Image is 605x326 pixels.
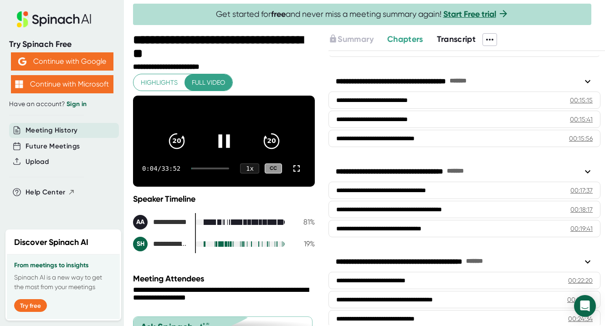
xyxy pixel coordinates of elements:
[437,34,476,44] span: Transcript
[9,100,115,108] div: Have an account?
[387,33,423,46] button: Chapters
[574,295,596,317] div: Open Intercom Messenger
[292,239,315,248] div: 19 %
[9,39,115,50] div: Try Spinach Free
[26,157,49,167] button: Upload
[142,165,180,172] div: 0:04 / 33:52
[133,215,188,229] div: Aqib Abdulla
[328,33,373,46] button: Summary
[569,134,593,143] div: 00:15:56
[11,52,113,71] button: Continue with Google
[292,218,315,226] div: 81 %
[133,74,185,91] button: Highlights
[133,237,188,251] div: Shadman Hossain
[141,77,178,88] span: Highlights
[437,33,476,46] button: Transcript
[568,314,593,323] div: 00:24:34
[271,9,286,19] b: free
[26,141,80,152] button: Future Meetings
[26,125,77,136] button: Meeting History
[567,295,593,304] div: 00:24:05
[570,186,593,195] div: 00:17:37
[133,215,148,229] div: AA
[568,276,593,285] div: 00:22:20
[18,57,26,66] img: Aehbyd4JwY73AAAAAElFTkSuQmCC
[216,9,509,20] span: Get started for and never miss a meeting summary again!
[265,163,282,174] div: CC
[14,262,113,269] h3: From meetings to insights
[240,163,259,173] div: 1 x
[26,187,66,198] span: Help Center
[387,34,423,44] span: Chapters
[14,273,113,292] p: Spinach AI is a new way to get the most from your meetings
[133,237,148,251] div: SH
[192,77,225,88] span: Full video
[14,299,47,312] button: Try free
[11,75,113,93] button: Continue with Microsoft
[67,100,87,108] a: Sign in
[133,194,315,204] div: Speaker Timeline
[443,9,496,19] a: Start Free trial
[570,205,593,214] div: 00:18:17
[185,74,232,91] button: Full video
[570,224,593,233] div: 00:19:41
[570,115,593,124] div: 00:15:41
[328,33,387,46] div: Upgrade to access
[26,187,75,198] button: Help Center
[133,274,317,284] div: Meeting Attendees
[14,236,88,249] h2: Discover Spinach AI
[570,96,593,105] div: 00:15:15
[338,34,373,44] span: Summary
